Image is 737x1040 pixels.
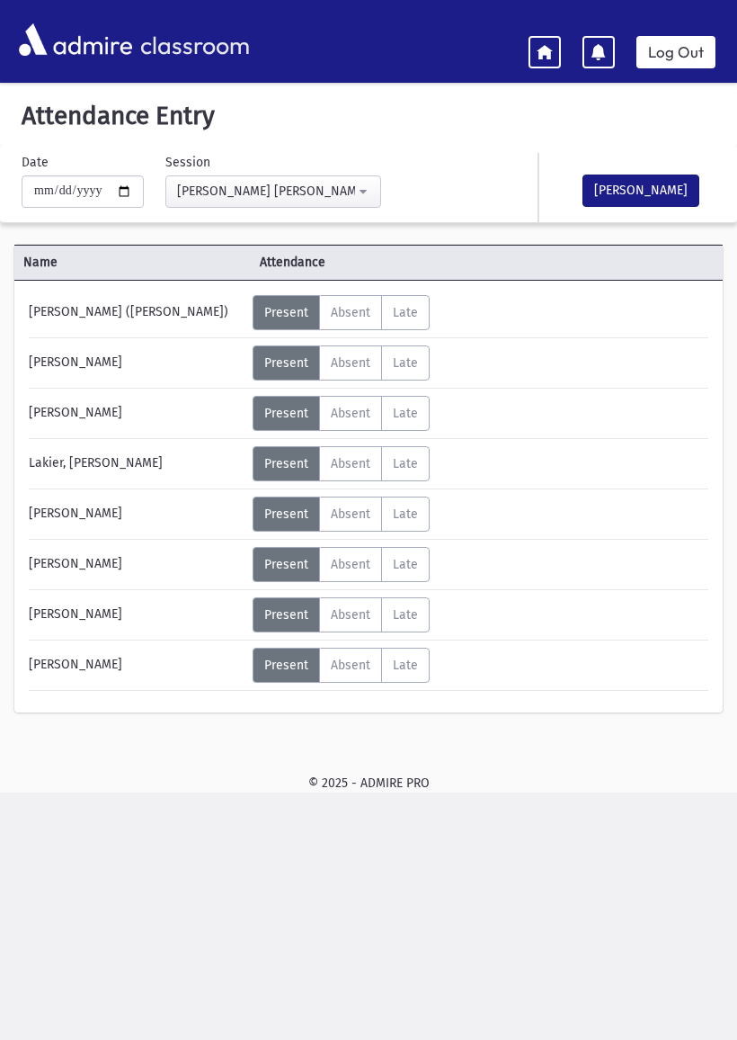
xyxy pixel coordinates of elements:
div: AttTypes [253,446,430,481]
div: AttTypes [253,648,430,683]
div: [PERSON_NAME] [20,497,253,532]
span: Late [393,456,418,471]
span: Present [264,355,308,371]
div: AttTypes [253,295,430,330]
h5: Attendance Entry [14,101,723,131]
button: [PERSON_NAME] [582,175,699,207]
span: Present [264,557,308,572]
div: AttTypes [253,396,430,431]
span: Absent [331,607,370,623]
span: Present [264,658,308,673]
span: Late [393,607,418,623]
span: Late [393,406,418,421]
div: Lakier, [PERSON_NAME] [20,446,253,481]
img: AdmirePro [14,19,137,60]
span: Late [393,658,418,673]
span: Present [264,607,308,623]
div: AttTypes [253,345,430,381]
span: Absent [331,557,370,572]
span: Present [264,456,308,471]
span: classroom [137,16,250,64]
span: Present [264,507,308,522]
span: Present [264,305,308,320]
button: Morah Rivki Cohen-Limudei Kodesh(9:00AM-2:00PM) [165,175,381,208]
span: Attendance [251,253,664,272]
div: [PERSON_NAME] [20,597,253,632]
a: Log Out [636,36,715,68]
label: Date [22,153,49,172]
span: Absent [331,507,370,522]
div: [PERSON_NAME] ([PERSON_NAME]) [20,295,253,330]
div: [PERSON_NAME] [20,345,253,381]
span: Late [393,557,418,572]
div: [PERSON_NAME] [20,648,253,683]
div: AttTypes [253,597,430,632]
div: [PERSON_NAME] [20,396,253,431]
span: Absent [331,355,370,371]
span: Late [393,507,418,522]
span: Late [393,355,418,371]
div: AttTypes [253,497,430,532]
span: Name [14,253,251,272]
span: Absent [331,658,370,673]
span: Present [264,406,308,421]
span: Absent [331,406,370,421]
label: Session [165,153,210,172]
div: [PERSON_NAME] [20,547,253,582]
div: AttTypes [253,547,430,582]
div: © 2025 - ADMIRE PRO [14,774,723,793]
span: Late [393,305,418,320]
div: [PERSON_NAME] [PERSON_NAME]-Limudei Kodesh(9:00AM-2:00PM) [177,182,355,201]
span: Absent [331,456,370,471]
span: Absent [331,305,370,320]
